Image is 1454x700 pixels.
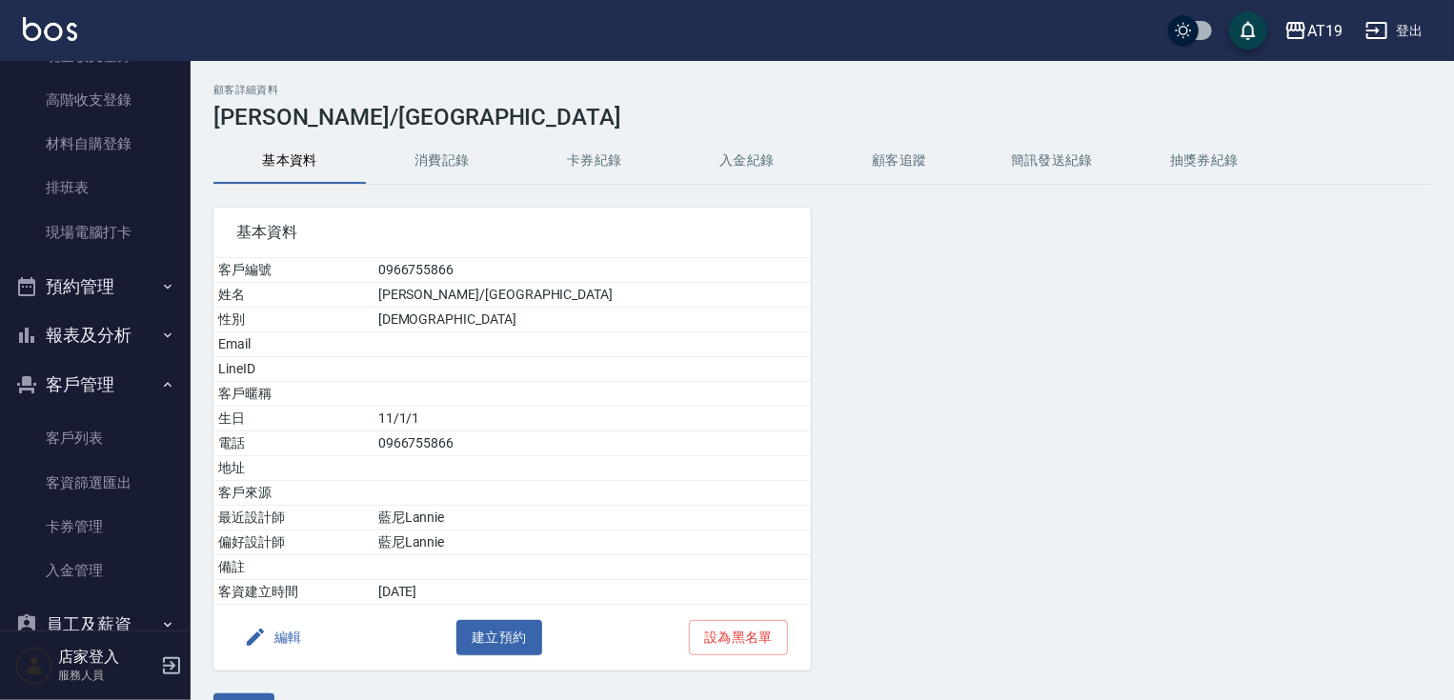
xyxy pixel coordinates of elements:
[213,506,374,530] td: 最近設計師
[1229,11,1267,50] button: save
[236,223,788,242] span: 基本資料
[1358,13,1431,49] button: 登出
[374,431,811,456] td: 0966755866
[8,416,183,460] a: 客戶列表
[366,138,518,184] button: 消費記錄
[1277,11,1350,50] button: AT19
[689,620,788,655] button: 設為黑名單
[58,667,155,684] p: 服務人員
[374,506,811,530] td: 藍尼Lannie
[213,382,374,407] td: 客戶暱稱
[213,481,374,506] td: 客戶來源
[213,407,374,431] td: 生日
[8,78,183,122] a: 高階收支登錄
[213,555,374,580] td: 備註
[213,138,366,184] button: 基本資料
[8,600,183,650] button: 員工及薪資
[976,138,1128,184] button: 簡訊發送紀錄
[15,647,53,685] img: Person
[8,360,183,410] button: 客戶管理
[58,648,155,667] h5: 店家登入
[8,505,183,549] a: 卡券管理
[213,258,374,283] td: 客戶編號
[1128,138,1281,184] button: 抽獎券紀錄
[23,17,77,41] img: Logo
[8,549,183,592] a: 入金管理
[374,258,811,283] td: 0966755866
[213,580,374,605] td: 客資建立時間
[213,308,374,332] td: 性別
[456,620,542,655] button: 建立預約
[823,138,976,184] button: 顧客追蹤
[8,461,183,505] a: 客資篩選匯出
[8,262,183,311] button: 預約管理
[374,407,811,431] td: 11/1/1
[213,283,374,308] td: 姓名
[374,580,811,605] td: [DATE]
[213,332,374,357] td: Email
[213,456,374,481] td: 地址
[1307,19,1343,43] div: AT19
[213,84,1431,96] h2: 顧客詳細資料
[374,308,811,332] td: [DEMOGRAPHIC_DATA]
[8,122,183,166] a: 材料自購登錄
[236,620,310,655] button: 編輯
[518,138,671,184] button: 卡券紀錄
[213,530,374,555] td: 偏好設計師
[8,310,183,360] button: 報表及分析
[8,166,183,210] a: 排班表
[374,530,811,555] td: 藍尼Lannie
[671,138,823,184] button: 入金紀錄
[213,104,1431,130] h3: [PERSON_NAME]/[GEOGRAPHIC_DATA]
[213,357,374,382] td: LineID
[213,431,374,456] td: 電話
[374,283,811,308] td: [PERSON_NAME]/[GEOGRAPHIC_DATA]
[8,210,183,254] a: 現場電腦打卡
